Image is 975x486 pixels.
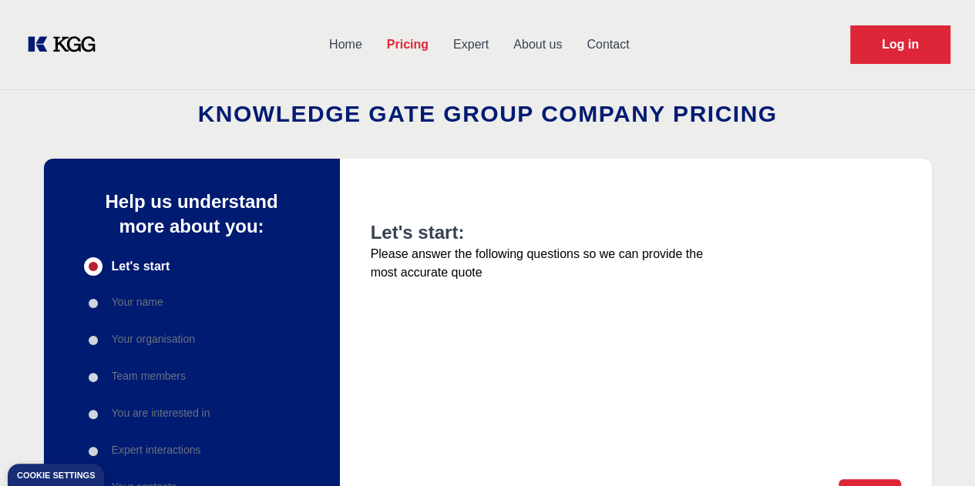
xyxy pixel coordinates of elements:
p: Expert interactions [112,442,201,458]
span: Let's start [112,257,170,276]
a: KOL Knowledge Platform: Talk to Key External Experts (KEE) [25,32,108,57]
p: Team members [112,368,186,384]
a: Home [317,25,375,65]
iframe: Chat Widget [898,412,975,486]
a: Pricing [375,25,441,65]
a: Contact [574,25,641,65]
a: Expert [441,25,501,65]
a: Request Demo [850,25,950,64]
a: About us [501,25,574,65]
p: Your name [112,294,163,310]
p: Help us understand more about you: [84,189,300,239]
p: Your organisation [112,331,195,347]
h2: Let's start: [371,220,716,245]
p: Please answer the following questions so we can provide the most accurate quote [371,245,716,282]
p: You are interested in [112,405,210,421]
div: Cookie settings [17,471,95,480]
